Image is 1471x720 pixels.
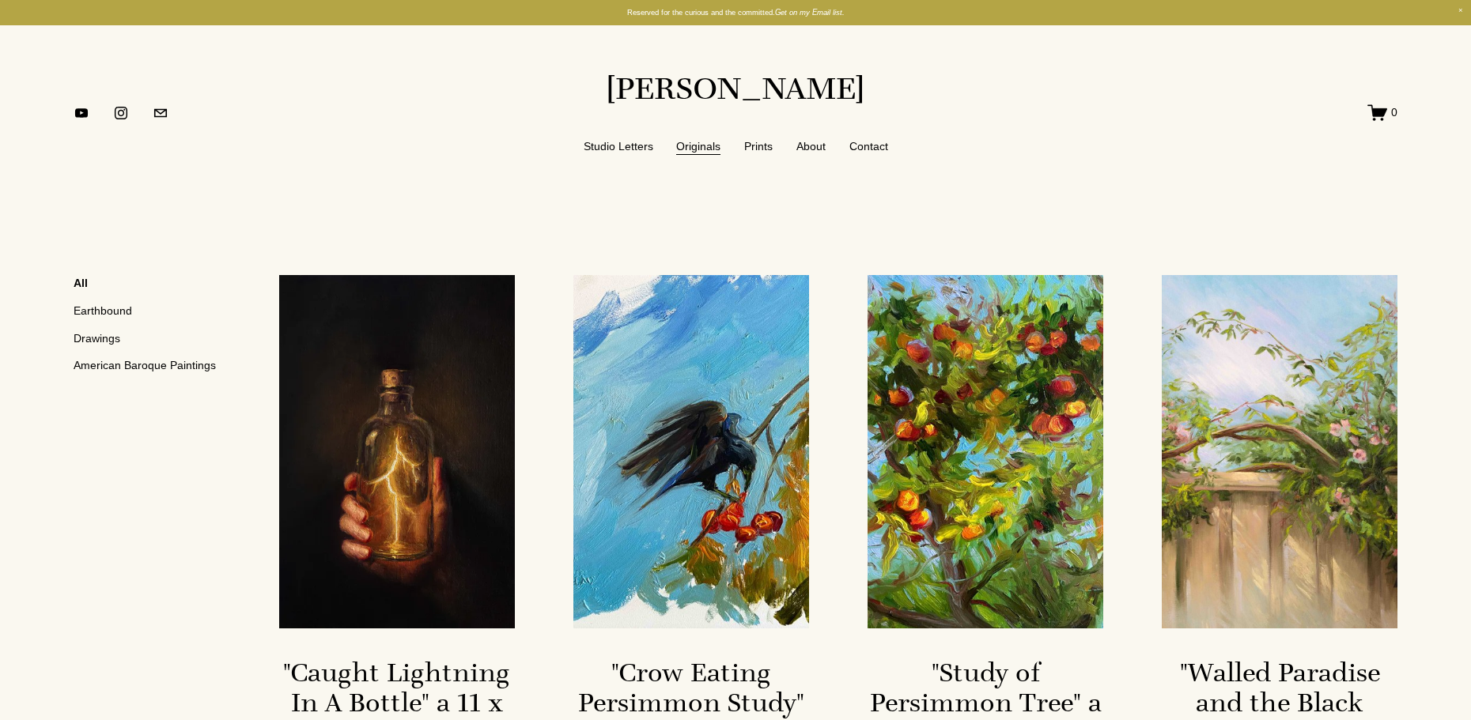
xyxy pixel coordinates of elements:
[279,275,515,628] img: "Caught Lightning In A Bottle" a 11 x 14 vertical oil painting by Jennifer Marie Keller
[74,105,89,121] a: YouTube
[744,136,773,156] a: Prints
[74,352,248,379] a: American Baroque Paintings
[153,105,168,121] a: jennifermariekeller@gmail.com
[868,275,1103,628] img: "Study of Persimmon Tree" a 8 x 10 vertical oil painting by Jennifer Marie Keller
[584,136,653,156] a: Studio Letters
[74,297,248,324] a: Earthbound
[1367,103,1397,123] a: 0 items in cart
[113,105,129,121] a: instagram-unauth
[1391,105,1397,119] span: 0
[606,68,865,107] a: [PERSON_NAME]
[676,136,720,156] a: Originals
[74,275,248,297] a: All
[573,275,809,628] img: "Crow Eating Persimmon Study" a 8 x 10 horizontal oil painting by Jennifer Marie Keller
[849,136,888,156] a: Contact
[796,136,826,156] a: About
[74,325,248,352] a: Drawings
